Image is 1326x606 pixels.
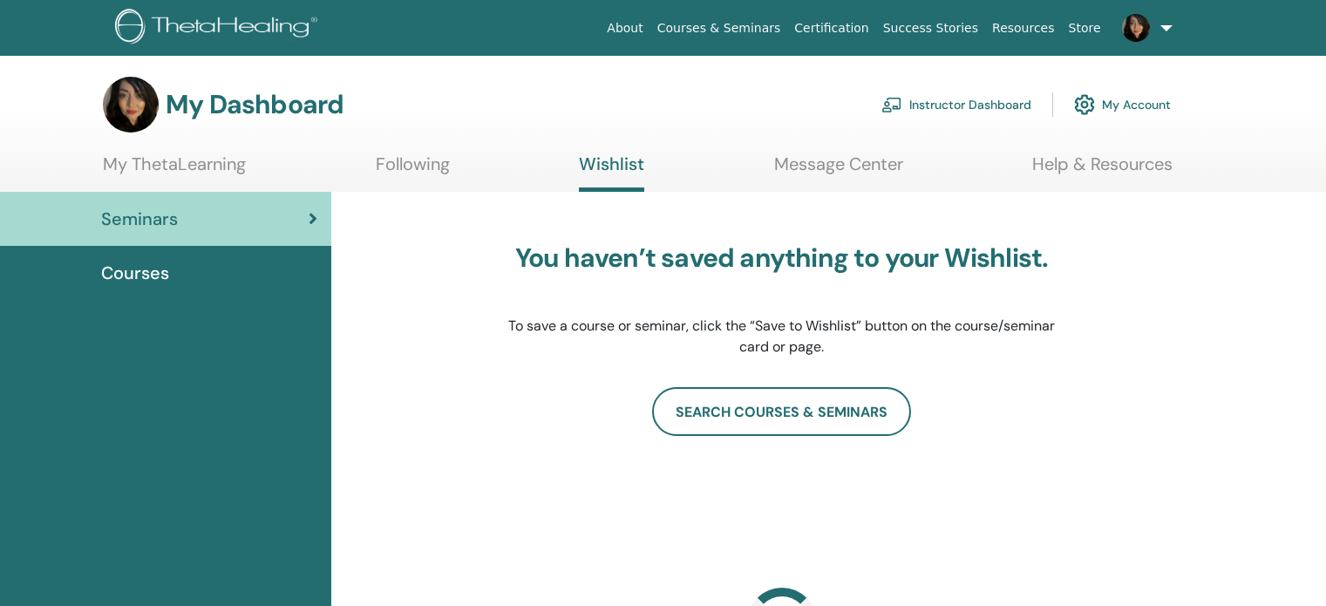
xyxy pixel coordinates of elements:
a: Certification [787,12,875,44]
span: Seminars [101,206,178,232]
img: default.jpg [103,77,159,133]
a: Following [376,153,450,187]
h3: You haven’t saved anything to your Wishlist. [507,242,1057,274]
a: Wishlist [579,153,644,192]
h3: My Dashboard [166,89,343,120]
a: Resources [985,12,1062,44]
img: chalkboard-teacher.svg [881,97,902,112]
p: To save a course or seminar, click the “Save to Wishlist” button on the course/seminar card or page. [507,316,1057,357]
img: default.jpg [1122,14,1150,42]
a: Store [1062,12,1108,44]
img: cog.svg [1074,90,1095,119]
a: About [600,12,649,44]
a: Message Center [774,153,903,187]
a: Courses & Seminars [650,12,788,44]
a: Help & Resources [1032,153,1173,187]
a: Success Stories [876,12,985,44]
img: logo.png [115,9,323,48]
a: search courses & seminars [652,387,911,436]
a: My Account [1074,85,1171,124]
span: Courses [101,260,169,286]
a: My ThetaLearning [103,153,246,187]
a: Instructor Dashboard [881,85,1031,124]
